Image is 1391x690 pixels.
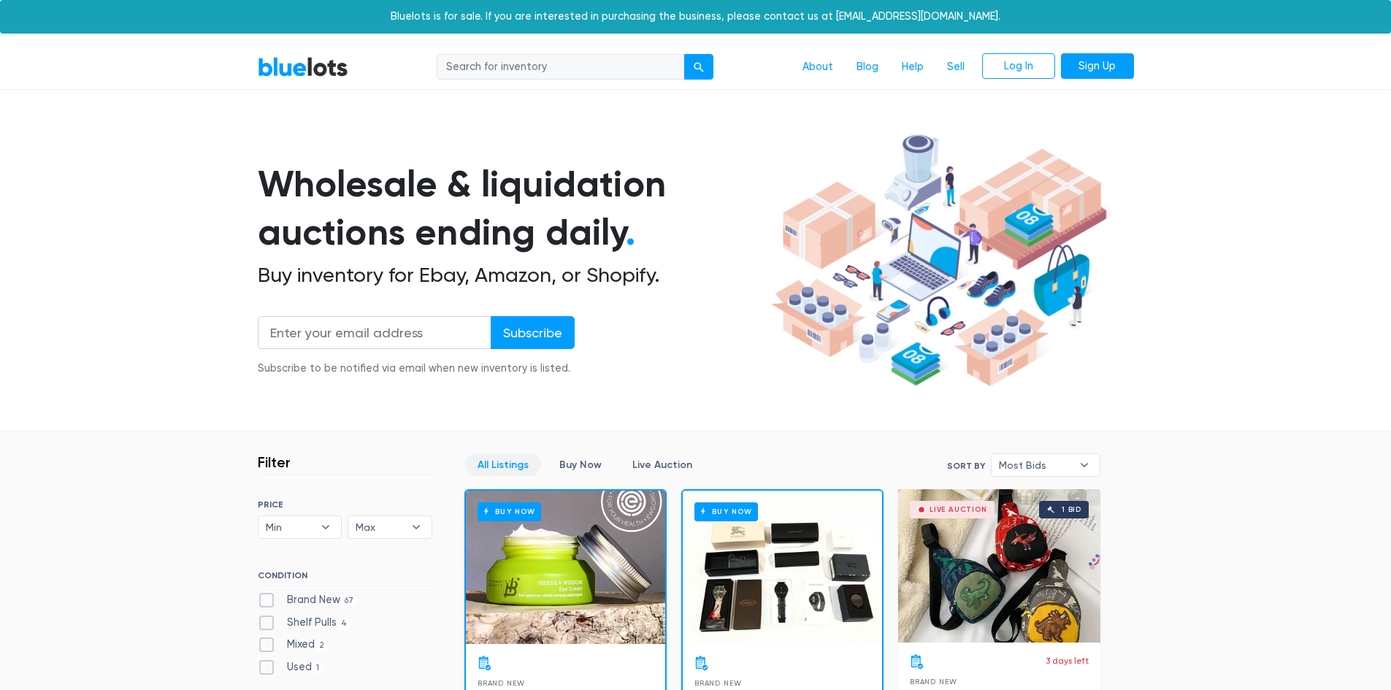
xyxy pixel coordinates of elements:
span: . [626,210,635,254]
span: Min [266,516,314,538]
a: Buy Now [547,453,614,476]
a: Live Auction 1 bid [898,489,1100,643]
span: 2 [315,640,329,652]
h6: CONDITION [258,570,432,586]
div: 1 bid [1062,506,1081,513]
label: Used [258,659,324,675]
p: 3 days left [1046,654,1089,667]
a: Sign Up [1061,53,1134,80]
a: Live Auction [620,453,705,476]
h3: Filter [258,453,291,471]
label: Brand New [258,592,359,608]
a: Log In [982,53,1055,80]
h1: Wholesale & liquidation auctions ending daily [258,160,766,257]
a: Buy Now [466,491,665,644]
h6: Buy Now [694,502,758,521]
input: Subscribe [491,316,575,349]
div: Live Auction [930,506,987,513]
span: 67 [340,595,359,607]
b: ▾ [401,516,432,538]
input: Enter your email address [258,316,491,349]
a: Sell [935,53,976,81]
label: Shelf Pulls [258,615,352,631]
h6: PRICE [258,499,432,510]
span: Most Bids [999,454,1072,476]
a: Blog [845,53,890,81]
span: Brand New [478,679,525,687]
div: Subscribe to be notified via email when new inventory is listed. [258,361,575,377]
img: hero-ee84e7d0318cb26816c560f6b4441b76977f77a177738b4e94f68c95b2b83dbb.png [766,128,1112,394]
label: Mixed [258,637,329,653]
a: About [791,53,845,81]
a: All Listings [465,453,541,476]
span: Brand New [694,679,742,687]
b: ▾ [1069,454,1100,476]
b: ▾ [310,516,341,538]
h6: Buy Now [478,502,541,521]
label: Sort By [947,459,985,472]
h2: Buy inventory for Ebay, Amazon, or Shopify. [258,263,766,288]
a: BlueLots [258,56,348,77]
span: 1 [312,662,324,674]
a: Buy Now [683,491,882,644]
span: Brand New [910,678,957,686]
span: Max [356,516,404,538]
a: Help [890,53,935,81]
input: Search for inventory [437,54,685,80]
span: 4 [337,618,352,629]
